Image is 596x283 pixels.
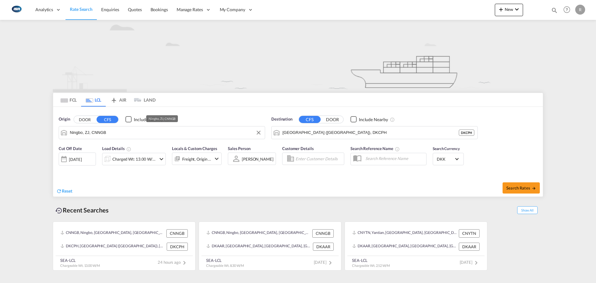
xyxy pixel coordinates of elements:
div: Charged Wt: 13.00 W/Micon-chevron-down [102,153,166,165]
div: DKAAR, Aarhus, Denmark, Northern Europe, Europe [352,243,457,251]
div: SEA-LCL [206,258,244,263]
recent-search-card: CNYTN, Yantian, [GEOGRAPHIC_DATA], [GEOGRAPHIC_DATA], [GEOGRAPHIC_DATA] & [GEOGRAPHIC_DATA], [GEO... [345,221,487,271]
md-tab-item: FCL [56,93,81,107]
div: CNNGB, Ningbo, ZJ, China, Greater China & Far East Asia, Asia Pacific [206,229,311,237]
span: [DATE] [460,260,480,265]
span: DKK [437,156,454,162]
span: Search Rates [506,185,536,190]
span: Destination [271,116,292,122]
div: CNNGB [166,229,188,237]
md-pagination-wrapper: Use the left and right arrow keys to navigate between tabs [56,93,156,107]
button: DOOR [74,116,96,123]
div: DKAAR [459,243,480,251]
md-icon: icon-chevron-right [472,259,480,267]
div: DKAAR, Aarhus, Denmark, Northern Europe, Europe [206,243,311,251]
md-icon: icon-refresh [56,188,62,194]
span: [DATE] [314,260,334,265]
div: Help [562,4,575,16]
md-icon: icon-chevron-down [513,6,521,13]
span: Sales Person [228,146,251,151]
img: 1aa151c0c08011ec8d6f413816f9a227.png [9,3,23,17]
span: Analytics [35,7,53,13]
div: Include Nearby [359,116,388,123]
div: Charged Wt: 13.00 W/M [112,155,156,163]
span: Show All [517,206,538,214]
span: Search Currency [433,146,460,151]
div: Include Nearby [134,116,163,123]
div: DKAAR [313,243,334,251]
md-icon: Unchecked: Ignores neighbouring ports when fetching rates.Checked : Includes neighbouring ports w... [390,117,395,122]
span: Chargeable Wt. 8.30 W/M [206,263,244,267]
span: Load Details [102,146,131,151]
div: CNYTN [459,229,480,237]
span: Chargeable Wt. 2.52 W/M [352,263,390,267]
span: Chargeable Wt. 13.00 W/M [60,263,100,267]
input: Search by Port [70,128,262,137]
span: Origin [59,116,70,122]
div: [DATE] [69,157,82,162]
div: DKCPH [459,130,474,136]
md-input-container: Ningbo, ZJ, CNNGB [59,126,265,139]
md-tab-item: LCL [81,93,106,107]
span: Rate Search [70,7,93,12]
recent-search-card: CNNGB, Ningbo, [GEOGRAPHIC_DATA], [GEOGRAPHIC_DATA], [GEOGRAPHIC_DATA] & [GEOGRAPHIC_DATA], [GEOG... [53,221,196,271]
div: R [575,5,585,15]
md-datepicker: Select [59,165,63,173]
span: Reset [62,188,72,194]
div: [PERSON_NAME] [242,157,273,162]
md-tab-item: AIR [106,93,131,107]
span: Quotes [128,7,142,12]
div: Recent Searches [53,203,111,217]
div: CNNGB, Ningbo, ZJ, China, Greater China & Far East Asia, Asia Pacific [61,229,165,237]
md-icon: icon-magnify [551,7,558,14]
div: DKCPH, Copenhagen (Kobenhavn), Denmark, Northern Europe, Europe [61,243,165,251]
md-icon: icon-plus 400-fg [497,6,505,13]
span: Bookings [151,7,168,12]
md-icon: icon-chevron-down [213,155,220,162]
div: SEA-LCL [60,258,100,263]
div: Origin DOOR CFS Checkbox No InkUnchecked: Ignores neighbouring ports when fetching rates.Checked ... [53,107,543,197]
button: Search Ratesicon-arrow-right [503,182,540,194]
md-icon: icon-chevron-down [158,155,165,163]
span: 24 hours ago [158,260,188,265]
span: Enquiries [101,7,119,12]
md-checkbox: Checkbox No Ink [125,116,163,123]
md-icon: icon-arrow-right [532,186,536,190]
div: CNYTN, Yantian, GD, China, Greater China & Far East Asia, Asia Pacific [352,229,457,237]
span: New [497,7,521,12]
input: Enter Customer Details [296,154,342,163]
span: Customer Details [282,146,314,151]
span: Manage Rates [177,7,203,13]
md-input-container: Copenhagen (Kobenhavn), DKCPH [272,126,477,139]
img: new-LCL.png [53,20,543,92]
div: Freight Origin Destinationicon-chevron-down [172,153,222,165]
md-select: Select Currency: kr DKKDenmark Krone [436,154,460,163]
input: Search Reference Name [362,154,426,163]
md-icon: icon-chevron-right [327,259,334,267]
md-tab-item: LAND [131,93,156,107]
div: icon-magnify [551,7,558,16]
button: icon-plus 400-fgNewicon-chevron-down [495,4,523,16]
div: SEA-LCL [352,258,390,263]
md-select: Sales Person: Rasmus Ottosen [241,154,274,163]
md-icon: icon-backup-restore [55,207,63,214]
md-icon: Your search will be saved by the below given name [395,147,400,152]
div: icon-refreshReset [56,188,72,195]
span: My Company [220,7,245,13]
span: Locals & Custom Charges [172,146,217,151]
md-icon: icon-chevron-right [181,259,188,267]
div: DKCPH [167,243,188,251]
button: CFS [299,116,321,123]
span: Search Reference Name [350,146,400,151]
input: Search by Port [282,128,459,137]
span: Help [562,4,572,15]
div: [DATE] [59,153,96,166]
md-icon: icon-airplane [110,96,118,101]
div: CNNGB [312,229,334,237]
div: Freight Origin Destination [182,155,211,163]
md-checkbox: Checkbox No Ink [350,116,388,123]
div: Ningbo, ZJ, CNNGB [149,115,175,122]
button: Clear Input [254,128,263,137]
button: CFS [97,116,118,123]
button: DOOR [322,116,343,123]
